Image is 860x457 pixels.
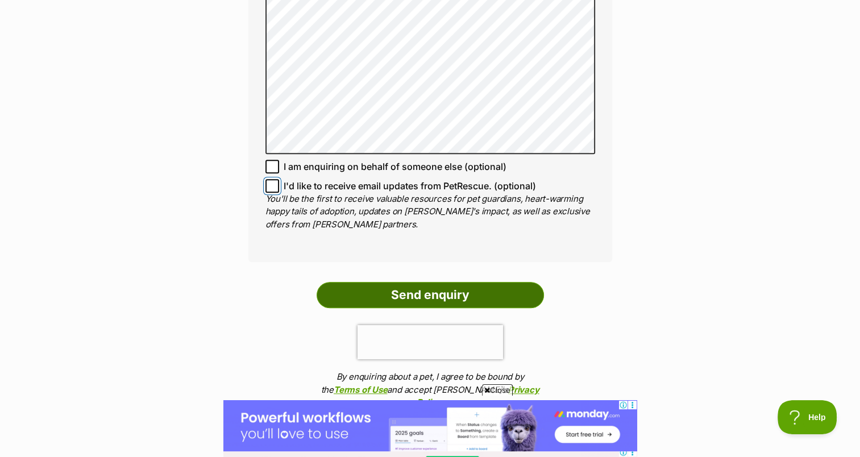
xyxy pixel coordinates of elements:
span: I am enquiring on behalf of someone else (optional) [284,160,506,173]
iframe: Advertisement [223,400,637,451]
p: You'll be the first to receive valuable resources for pet guardians, heart-warming happy tails of... [265,193,595,231]
input: Send enquiry [317,282,544,308]
a: Terms of Use [334,384,387,395]
span: I'd like to receive email updates from PetRescue. (optional) [284,179,536,193]
span: Close [482,384,513,396]
iframe: reCAPTCHA [358,325,503,359]
p: By enquiring about a pet, I agree to be bound by the and accept [PERSON_NAME]'s [317,371,544,409]
iframe: Help Scout Beacon - Open [778,400,837,434]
